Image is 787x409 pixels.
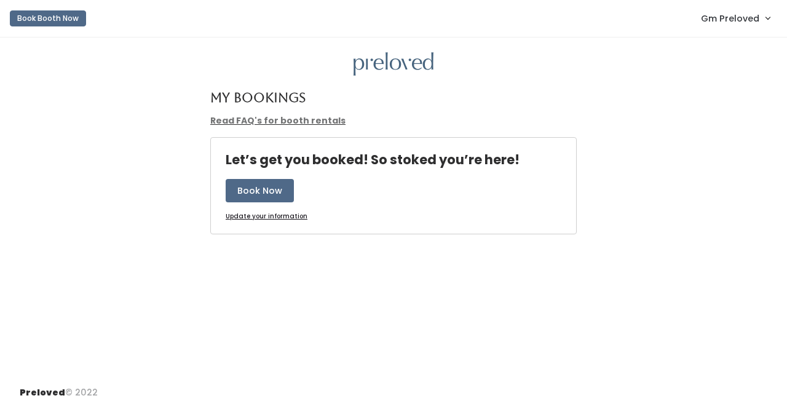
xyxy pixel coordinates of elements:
div: © 2022 [20,376,98,399]
span: Gm Preloved [701,12,759,25]
button: Book Now [226,179,294,202]
button: Book Booth Now [10,10,86,26]
a: Read FAQ's for booth rentals [210,114,346,127]
span: Preloved [20,386,65,399]
a: Update your information [226,212,307,221]
img: preloved logo [354,52,433,76]
a: Book Booth Now [10,5,86,32]
a: Gm Preloved [689,5,782,31]
h4: My Bookings [210,90,306,105]
h4: Let’s get you booked! So stoked you’re here! [226,153,520,167]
